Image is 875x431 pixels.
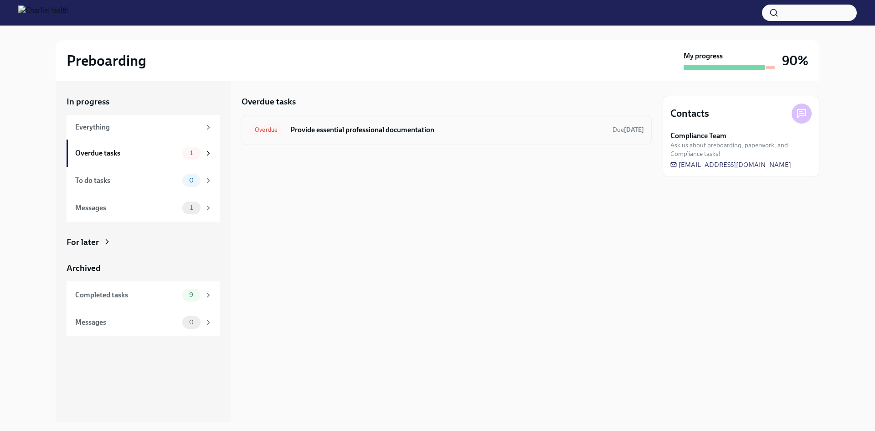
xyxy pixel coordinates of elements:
span: 9 [184,291,199,298]
a: To do tasks0 [67,167,220,194]
strong: My progress [684,51,723,61]
span: Ask us about preboarding, paperwork, and Compliance tasks! [670,141,812,158]
span: July 6th, 2025 09:00 [612,125,644,134]
span: 1 [185,150,198,156]
div: To do tasks [75,176,179,186]
div: Messages [75,203,179,213]
span: 0 [184,319,199,326]
h5: Overdue tasks [242,96,296,108]
a: OverdueProvide essential professional documentationDue[DATE] [249,123,644,137]
a: Messages1 [67,194,220,222]
div: For later [67,236,99,248]
div: Completed tasks [75,290,179,300]
span: Due [612,126,644,134]
h4: Contacts [670,107,709,120]
a: For later [67,236,220,248]
h6: Provide essential professional documentation [290,125,605,135]
a: [EMAIL_ADDRESS][DOMAIN_NAME] [670,160,791,169]
a: Messages0 [67,309,220,336]
div: Everything [75,122,201,132]
a: Everything [67,115,220,140]
span: 1 [185,204,198,211]
div: Messages [75,317,179,327]
span: 0 [184,177,199,184]
a: Completed tasks9 [67,281,220,309]
a: Overdue tasks1 [67,140,220,167]
a: Archived [67,262,220,274]
a: In progress [67,96,220,108]
h2: Preboarding [67,52,146,70]
img: CharlieHealth [18,5,69,20]
div: Overdue tasks [75,148,179,158]
h3: 90% [782,52,808,69]
span: Overdue [249,126,283,133]
strong: Compliance Team [670,131,726,141]
strong: [DATE] [624,126,644,134]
